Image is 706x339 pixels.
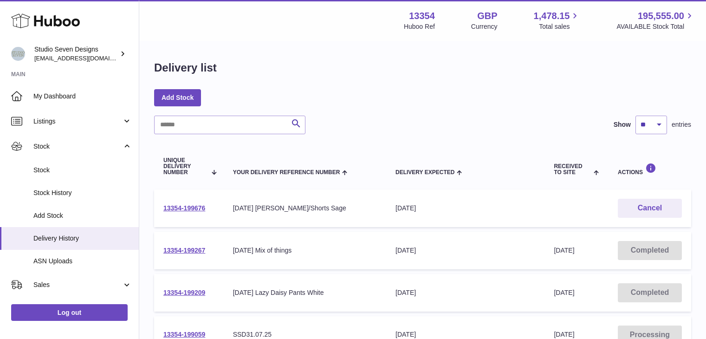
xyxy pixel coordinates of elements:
span: Add Stock [33,211,132,220]
span: [DATE] [554,247,574,254]
div: [DATE] [PERSON_NAME]/Shorts Sage [233,204,377,213]
div: [DATE] Lazy Daisy Pants White [233,288,377,297]
div: Studio Seven Designs [34,45,118,63]
div: SSD31.07.25 [233,330,377,339]
div: [DATE] [395,246,535,255]
span: Stock [33,166,132,175]
div: Actions [618,163,682,176]
div: [DATE] [395,330,535,339]
div: [DATE] Mix of things [233,246,377,255]
a: 1,478.15 Total sales [534,10,581,31]
a: Add Stock [154,89,201,106]
span: My Dashboard [33,92,132,101]
h1: Delivery list [154,60,217,75]
strong: 13354 [409,10,435,22]
a: 13354-199267 [163,247,205,254]
a: 195,555.00 AVAILABLE Stock Total [616,10,695,31]
a: 13354-199676 [163,204,205,212]
img: contact.studiosevendesigns@gmail.com [11,47,25,61]
div: [DATE] [395,204,535,213]
span: [DATE] [554,289,574,296]
a: 13354-199209 [163,289,205,296]
span: entries [672,120,691,129]
div: Huboo Ref [404,22,435,31]
button: Cancel [618,199,682,218]
span: Stock History [33,189,132,197]
span: Your Delivery Reference Number [233,169,340,176]
span: Unique Delivery Number [163,157,206,176]
span: AVAILABLE Stock Total [616,22,695,31]
span: 1,478.15 [534,10,570,22]
span: Delivery History [33,234,132,243]
span: Listings [33,117,122,126]
a: Log out [11,304,128,321]
div: [DATE] [395,288,535,297]
span: [DATE] [554,331,574,338]
span: ASN Uploads [33,257,132,266]
span: Stock [33,142,122,151]
label: Show [614,120,631,129]
span: 195,555.00 [638,10,684,22]
span: Sales [33,280,122,289]
span: Received to Site [554,163,591,176]
div: Currency [471,22,498,31]
a: 13354-199059 [163,331,205,338]
span: Total sales [539,22,580,31]
span: Delivery Expected [395,169,454,176]
span: [EMAIL_ADDRESS][DOMAIN_NAME] [34,54,136,62]
strong: GBP [477,10,497,22]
